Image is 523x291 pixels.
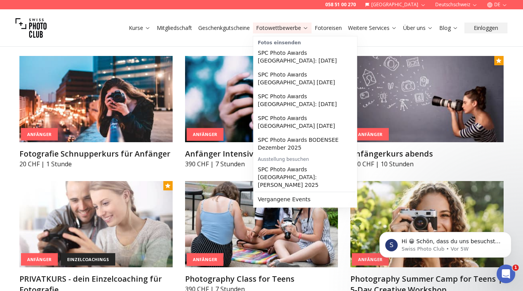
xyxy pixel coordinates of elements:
[19,56,173,142] img: Fotografie Schnupperkurs für Anfänger
[256,24,308,32] a: Fotowettbewerbe
[19,159,173,169] p: 20 CHF | 1 Stunde
[195,23,253,33] button: Geschenkgutscheine
[198,24,250,32] a: Geschenkgutscheine
[255,192,356,206] a: Vergangene Events
[21,253,58,266] div: Anfänger
[21,128,58,141] div: Anfänger
[253,23,312,33] button: Fotowettbewerbe
[255,89,356,111] a: SPC Photo Awards [GEOGRAPHIC_DATA]: [DATE]
[129,24,151,32] a: Kurse
[350,159,504,169] p: 490 CHF | 10 Stunden
[19,56,173,169] a: Fotografie Schnupperkurs für AnfängerAnfängerFotografie Schnupperkurs für Anfänger20 CHF | 1 Stunde
[350,56,504,169] a: Anfängerkurs abendsAnfängerAnfängerkurs abends490 CHF | 10 Stunden
[154,23,195,33] button: Mitgliedschaft
[315,24,342,32] a: Fotoreisen
[436,23,461,33] button: Blog
[185,56,338,169] a: Anfänger IntensivkursAnfängerAnfänger Intensivkurs390 CHF | 7 Stunden
[255,111,356,133] a: SPC Photo Awards [GEOGRAPHIC_DATA] [DATE]
[126,23,154,33] button: Kurse
[345,23,400,33] button: Weitere Services
[325,2,356,8] a: 058 51 00 270
[19,148,173,159] h3: Fotografie Schnupperkurs für Anfänger
[350,56,504,142] img: Anfängerkurs abends
[187,128,223,141] div: Anfänger
[350,148,504,159] h3: Anfängerkurs abends
[255,38,356,46] div: Fotos einsenden
[439,24,458,32] a: Blog
[16,12,47,44] img: Swiss photo club
[348,24,397,32] a: Weitere Services
[368,216,523,270] iframe: Intercom notifications Nachricht
[185,56,338,142] img: Anfänger Intensivkurs
[19,181,173,267] img: PRIVATKURS - dein Einzelcoaching für Fotografie
[400,23,436,33] button: Über uns
[187,253,223,266] div: Anfänger
[185,181,338,267] img: Photography Class for Teens
[403,24,433,32] a: Über uns
[255,162,356,192] a: SPC Photo Awards [GEOGRAPHIC_DATA]: [PERSON_NAME] 2025
[61,253,115,266] div: einzelcoachings
[255,46,356,68] a: SPC Photo Awards [GEOGRAPHIC_DATA]: [DATE]
[312,23,345,33] button: Fotoreisen
[185,159,338,169] p: 390 CHF | 7 Stunden
[255,133,356,155] a: SPC Photo Awards BODENSEE Dezember 2025
[185,274,338,284] h3: Photography Class for Teens
[352,128,389,141] div: Anfänger
[464,23,507,33] button: Einloggen
[513,265,519,271] span: 1
[255,155,356,162] div: Ausstellung besuchen
[185,148,338,159] h3: Anfänger Intensivkurs
[497,265,515,283] iframe: Intercom live chat
[350,181,504,267] img: Photography Summer Camp for Teens | 5-Day Creative Workshop
[255,68,356,89] a: SPC Photo Awards [GEOGRAPHIC_DATA] [DATE]
[352,253,389,266] div: Anfänger
[157,24,192,32] a: Mitgliedschaft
